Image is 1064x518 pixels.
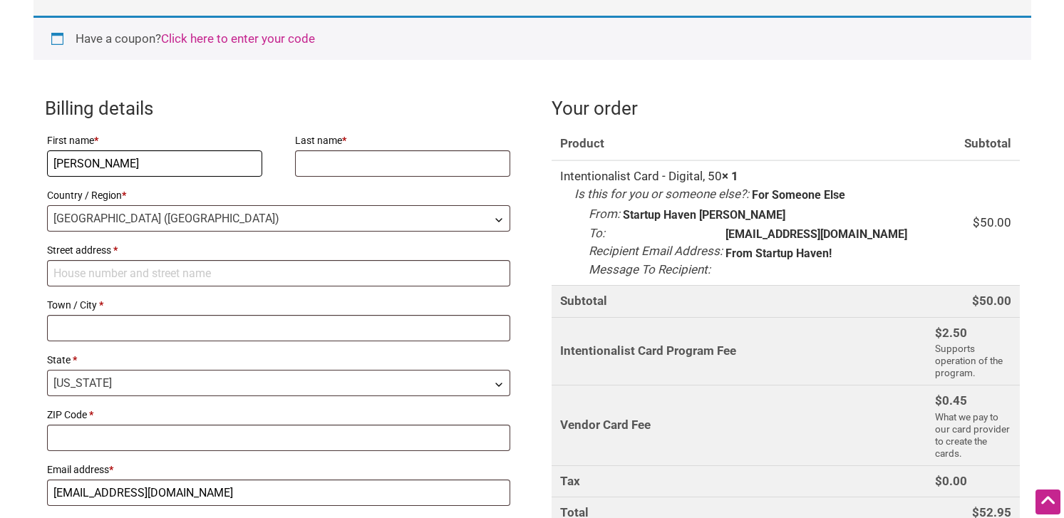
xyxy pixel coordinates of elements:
th: Subtotal [926,128,1020,160]
dt: Message To Recipient: [589,261,711,279]
span: Washington [48,371,510,395]
small: What we pay to our card provider to create the cards. [935,411,1010,459]
label: First name [47,130,263,150]
span: State [47,370,511,396]
input: House number and street name [47,260,511,286]
p: From Startup Haven! [725,248,832,259]
span: Country / Region [47,205,511,232]
small: Supports operation of the program. [935,343,1003,378]
span: $ [935,326,942,340]
th: Vendor Card Fee [552,385,926,465]
div: Have a coupon? [33,16,1031,61]
bdi: 50.00 [973,215,1011,229]
bdi: 50.00 [972,294,1011,308]
dt: To: [589,224,605,243]
span: $ [935,474,942,488]
label: ZIP Code [47,405,511,425]
label: Street address [47,240,511,260]
label: Country / Region [47,185,511,205]
p: [PERSON_NAME] [699,209,785,221]
th: Product [552,128,926,160]
div: Scroll Back to Top [1035,489,1060,514]
a: Enter your coupon code [161,31,315,46]
th: Tax [552,465,926,497]
th: Subtotal [552,285,926,317]
p: [EMAIL_ADDRESS][DOMAIN_NAME] [725,229,907,240]
span: $ [935,393,942,408]
th: Intentionalist Card Program Fee [552,317,926,385]
bdi: 0.00 [935,474,967,488]
dt: From: [589,205,620,224]
bdi: 0.45 [935,393,967,408]
h3: Your order [552,95,1020,121]
span: United States (US) [48,206,510,231]
td: Intentionalist Card - Digital, 50 [552,160,926,285]
dt: Is this for you or someone else?: [574,185,749,204]
strong: × 1 [722,169,738,183]
label: Email address [47,460,511,480]
h3: Billing details [45,95,513,121]
bdi: 2.50 [935,326,967,340]
p: For Someone Else [752,190,845,201]
dt: Recipient Email Address: [589,242,723,261]
span: $ [972,294,979,308]
p: Startup Haven [623,209,696,221]
label: Town / City [47,295,511,315]
label: Last name [295,130,511,150]
span: $ [973,215,980,229]
label: State [47,350,511,370]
